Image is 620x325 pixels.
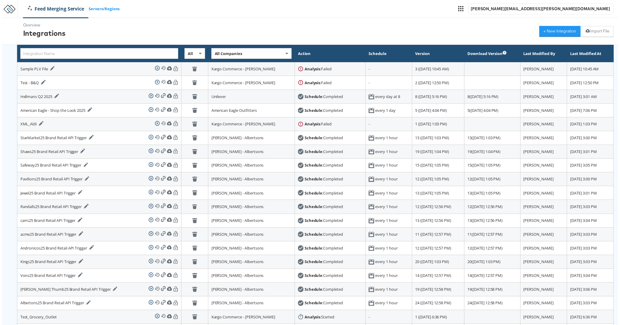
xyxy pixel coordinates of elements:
[412,298,465,312] td: 24 ([DATE] 12:58 PM)
[304,108,343,114] div: : Completed
[569,201,615,215] td: [DATE] 3:03 PM
[304,192,343,197] div: : Completed
[304,219,322,225] strong: Schedule
[103,6,118,12] a: Regions
[304,288,343,294] div: : Completed
[18,288,116,294] div: [PERSON_NAME] Thumb25 Brand Retail API Trigger
[18,136,92,142] div: StarMarket25 Brand Retail API Trigger
[18,48,177,59] input: Integration Name
[304,136,322,141] strong: Schedule
[304,288,322,294] strong: Schedule
[18,260,82,266] div: Kings25 Brand Retail API Trigger
[304,316,320,322] strong: Analysis
[18,164,87,170] div: Safeway25 Brand Retail API Trigger
[18,274,81,280] div: Vons25 Brand Retail API Trigger
[375,233,398,239] div: every 1 hour
[569,90,615,104] td: [DATE] 3:01 AM
[569,284,615,298] td: [DATE] 3:06 PM
[521,256,569,270] td: [PERSON_NAME]
[468,108,518,114] div: 5 ( [DATE] 4:04 PM )
[18,66,53,72] div: Sample PLV File
[187,51,192,57] span: All
[208,63,295,76] td: Kargo Commerce - [PERSON_NAME]
[375,108,396,114] div: every 1 day
[412,45,465,63] th: Version
[569,187,615,201] td: [DATE] 3:01 PM
[468,51,504,57] div: Download Version
[521,270,569,284] td: [PERSON_NAME]
[569,146,615,160] td: [DATE] 3:01 PM
[18,316,55,322] div: Test_Grocery_Outlet
[521,229,569,243] td: [PERSON_NAME]
[18,191,81,197] div: Jewel25 Brand Retail API Trigger
[468,302,518,308] div: 24 ( [DATE] 12:58 PM )
[468,150,518,155] div: 19 ( [DATE] 1:04 PM )
[375,274,398,280] div: every 1 hour
[304,219,343,225] div: : Completed
[569,215,615,229] td: [DATE] 3:04 PM
[412,270,465,284] td: 14 ([DATE] 12:57 PM)
[375,219,398,225] div: every 1 hour
[412,215,465,229] td: 13 ([DATE] 12:56 PM)
[304,302,343,308] div: : Completed
[369,316,409,322] div: -
[569,76,615,90] td: [DATE] 12:50 PM
[569,160,615,173] td: [DATE] 3:05 PM
[412,132,465,146] td: 13 ([DATE] 1:03 PM)
[208,187,295,201] td: [PERSON_NAME] - Albertsons
[468,192,518,197] div: 13 ( [DATE] 1:05 PM )
[468,247,518,253] div: 12 ( [DATE] 12:57 PM )
[304,94,322,100] strong: Schedule
[569,298,615,312] td: [DATE] 3:03 PM
[304,247,343,253] div: : Completed
[468,261,518,266] div: 20 ( [DATE] 1:03 PM )
[468,288,518,294] div: 19 ( [DATE] 12:58 PM )
[412,187,465,201] td: 13 ([DATE] 1:05 PM)
[18,302,90,308] div: Albertons25 Brand Retail API Trigger
[18,149,84,155] div: Shaws25 Brand Retail API Trigger
[521,132,569,146] td: [PERSON_NAME]
[468,136,518,142] div: 13 ( [DATE] 1:03 PM )
[18,122,42,128] div: XML_Aldi
[375,261,398,266] div: every 1 hour
[468,205,518,211] div: 12 ( [DATE] 12:56 PM )
[412,146,465,160] td: 19 ([DATE] 1:04 PM)
[521,173,569,187] td: [PERSON_NAME]
[208,76,295,90] td: Kargo Commerce - [PERSON_NAME]
[541,26,582,37] button: + New Integration
[366,45,413,63] th: Schedule
[304,261,343,266] div: : Completed
[21,23,64,28] div: Overview
[569,173,615,187] td: [DATE] 3:00 PM
[304,205,343,211] div: : Completed
[18,219,81,225] div: carrs25 Brand Retail API Trigger
[18,205,87,211] div: Randalls25 Brand Retail API Trigger
[208,243,295,256] td: [PERSON_NAME] - Albertsons
[304,164,343,169] div: : Completed
[375,205,398,211] div: every 1 hour
[569,243,615,256] td: [DATE] 3:03 PM
[208,201,295,215] td: [PERSON_NAME] - Albertsons
[304,302,322,308] strong: Schedule
[208,146,295,160] td: [PERSON_NAME] - Albertsons
[375,288,398,294] div: every 1 hour
[304,108,322,114] strong: Schedule
[208,256,295,270] td: [PERSON_NAME] - Albertsons
[412,256,465,270] td: 20 ([DATE] 1:03 PM)
[208,90,295,104] td: Unilever
[375,177,398,183] div: every 1 hour
[304,316,334,322] div: : Started
[412,76,465,90] td: 2 ([DATE] 12:50 PM)
[569,256,615,270] td: [DATE] 3:03 PM
[18,177,88,183] div: Pavilions25 Brand Retail API Trigger
[21,28,64,38] div: Integrations
[18,233,82,239] div: acme25 Brand Retail API Trigger
[304,205,322,211] strong: Schedule
[369,81,409,86] div: -
[21,5,118,12] div: /
[412,284,465,298] td: 19 ([DATE] 12:58 PM)
[521,243,569,256] td: [PERSON_NAME]
[304,81,320,86] strong: Analysis
[521,146,569,160] td: [PERSON_NAME]
[569,118,615,132] td: [DATE] 1:03 PM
